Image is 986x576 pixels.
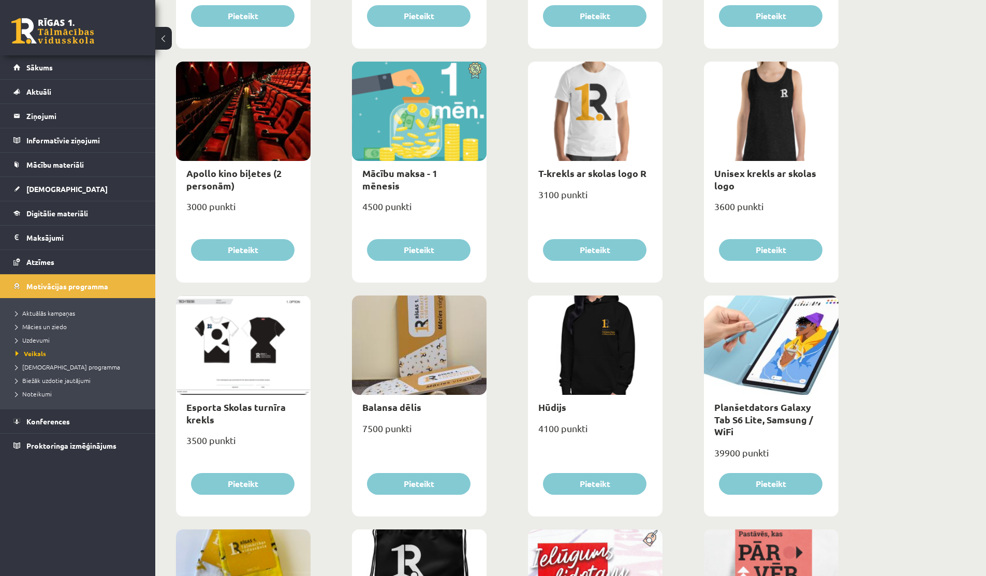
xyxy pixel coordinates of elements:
a: Atzīmes [13,250,142,274]
a: Veikals [16,349,145,358]
span: Digitālie materiāli [26,209,88,218]
a: Sākums [13,55,142,79]
a: Balansa dēlis [362,401,421,413]
div: 4500 punkti [352,198,487,224]
a: Noteikumi [16,389,145,398]
button: Pieteikt [191,239,295,261]
span: Veikals [16,349,46,358]
img: Populāra prece [639,529,663,547]
a: Digitālie materiāli [13,201,142,225]
span: Mācies un ziedo [16,322,67,331]
a: [DEMOGRAPHIC_DATA] programma [16,362,145,372]
a: Proktoringa izmēģinājums [13,434,142,457]
div: 3500 punkti [176,432,311,457]
div: 7500 punkti [352,420,487,446]
button: Pieteikt [191,5,295,27]
a: Ziņojumi [13,104,142,128]
a: Planšetdators Galaxy Tab S6 Lite, Samsung / WiFi [714,401,813,437]
a: Mācību maksa - 1 mēnesis [362,167,437,191]
span: Aktuālās kampaņas [16,309,75,317]
span: Uzdevumi [16,336,50,344]
a: Apollo kino biļetes (2 personām) [186,167,282,191]
a: Uzdevumi [16,335,145,345]
div: 3100 punkti [528,186,663,212]
a: Rīgas 1. Tālmācības vidusskola [11,18,94,44]
button: Pieteikt [367,239,470,261]
img: Atlaide [463,62,487,79]
a: Esporta Skolas turnīra krekls [186,401,286,425]
a: Aktuāli [13,80,142,104]
button: Pieteikt [719,5,822,27]
button: Pieteikt [367,473,470,495]
a: T-krekls ar skolas logo R [538,167,646,179]
a: Motivācijas programma [13,274,142,298]
span: Konferences [26,417,70,426]
span: Proktoringa izmēģinājums [26,441,116,450]
span: Motivācijas programma [26,282,108,291]
span: Noteikumi [16,390,52,398]
a: Hūdijs [538,401,566,413]
button: Pieteikt [367,5,470,27]
div: 39900 punkti [704,444,838,470]
button: Pieteikt [719,239,822,261]
span: Mācību materiāli [26,160,84,169]
a: Konferences [13,409,142,433]
a: Mācies un ziedo [16,322,145,331]
div: 4100 punkti [528,420,663,446]
span: Sākums [26,63,53,72]
span: [DEMOGRAPHIC_DATA] programma [16,363,120,371]
a: Mācību materiāli [13,153,142,176]
span: Aktuāli [26,87,51,96]
button: Pieteikt [543,473,646,495]
span: [DEMOGRAPHIC_DATA] [26,184,108,194]
div: 3000 punkti [176,198,311,224]
a: Aktuālās kampaņas [16,308,145,318]
legend: Maksājumi [26,226,142,249]
button: Pieteikt [543,239,646,261]
legend: Informatīvie ziņojumi [26,128,142,152]
a: Informatīvie ziņojumi [13,128,142,152]
div: 3600 punkti [704,198,838,224]
a: Maksājumi [13,226,142,249]
button: Pieteikt [719,473,822,495]
button: Pieteikt [191,473,295,495]
legend: Ziņojumi [26,104,142,128]
a: [DEMOGRAPHIC_DATA] [13,177,142,201]
a: Unisex krekls ar skolas logo [714,167,816,191]
button: Pieteikt [543,5,646,27]
span: Atzīmes [26,257,54,267]
a: Biežāk uzdotie jautājumi [16,376,145,385]
span: Biežāk uzdotie jautājumi [16,376,91,385]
